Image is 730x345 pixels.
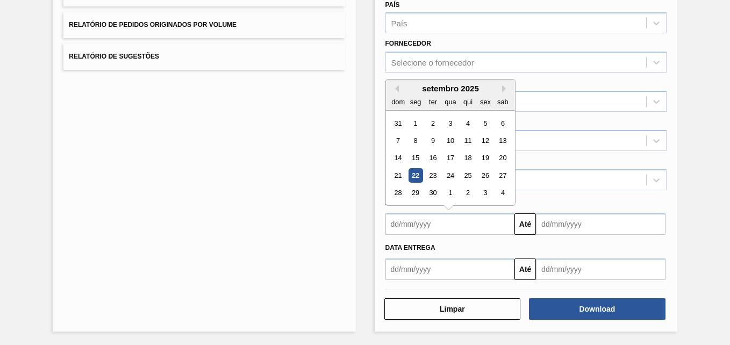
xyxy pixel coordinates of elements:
[443,186,457,200] div: Choose quarta-feira, 1 de outubro de 2025
[478,151,492,166] div: Choose sexta-feira, 19 de setembro de 2025
[391,19,407,28] div: País
[529,298,665,320] button: Download
[385,244,435,251] span: Data entrega
[460,168,475,183] div: Choose quinta-feira, 25 de setembro de 2025
[495,133,510,148] div: Choose sábado, 13 de setembro de 2025
[391,168,405,183] div: Choose domingo, 21 de setembro de 2025
[425,168,440,183] div: Choose terça-feira, 23 de setembro de 2025
[425,186,440,200] div: Choose terça-feira, 30 de setembro de 2025
[69,21,237,28] span: Relatório de Pedidos Originados por Volume
[391,58,474,67] div: Selecione o fornecedor
[391,133,405,148] div: Choose domingo, 7 de setembro de 2025
[443,133,457,148] div: Choose quarta-feira, 10 de setembro de 2025
[389,114,511,202] div: month 2025-09
[391,116,405,131] div: Choose domingo, 31 de agosto de 2025
[478,168,492,183] div: Choose sexta-feira, 26 de setembro de 2025
[391,186,405,200] div: Choose domingo, 28 de setembro de 2025
[385,40,431,47] label: Fornecedor
[536,258,665,280] input: dd/mm/yyyy
[385,258,515,280] input: dd/mm/yyyy
[385,1,400,9] label: País
[460,116,475,131] div: Choose quinta-feira, 4 de setembro de 2025
[502,85,510,92] button: Next Month
[478,186,492,200] div: Choose sexta-feira, 3 de outubro de 2025
[425,95,440,109] div: ter
[408,133,423,148] div: Choose segunda-feira, 8 de setembro de 2025
[460,133,475,148] div: Choose quinta-feira, 11 de setembro de 2025
[460,186,475,200] div: Choose quinta-feira, 2 de outubro de 2025
[408,95,423,109] div: seg
[443,95,457,109] div: qua
[495,116,510,131] div: Choose sábado, 6 de setembro de 2025
[385,213,515,235] input: dd/mm/yyyy
[495,168,510,183] div: Choose sábado, 27 de setembro de 2025
[443,116,457,131] div: Choose quarta-feira, 3 de setembro de 2025
[408,151,423,166] div: Choose segunda-feira, 15 de setembro de 2025
[514,213,536,235] button: Até
[408,116,423,131] div: Choose segunda-feira, 1 de setembro de 2025
[408,168,423,183] div: Choose segunda-feira, 22 de setembro de 2025
[536,213,665,235] input: dd/mm/yyyy
[391,85,399,92] button: Previous Month
[63,12,345,38] button: Relatório de Pedidos Originados por Volume
[495,95,510,109] div: sab
[478,133,492,148] div: Choose sexta-feira, 12 de setembro de 2025
[391,95,405,109] div: dom
[384,298,521,320] button: Limpar
[443,168,457,183] div: Choose quarta-feira, 24 de setembro de 2025
[69,53,159,60] span: Relatório de Sugestões
[443,151,457,166] div: Choose quarta-feira, 17 de setembro de 2025
[460,151,475,166] div: Choose quinta-feira, 18 de setembro de 2025
[460,95,475,109] div: qui
[495,151,510,166] div: Choose sábado, 20 de setembro de 2025
[408,186,423,200] div: Choose segunda-feira, 29 de setembro de 2025
[425,133,440,148] div: Choose terça-feira, 9 de setembro de 2025
[425,116,440,131] div: Choose terça-feira, 2 de setembro de 2025
[63,44,345,70] button: Relatório de Sugestões
[386,84,515,93] div: setembro 2025
[425,151,440,166] div: Choose terça-feira, 16 de setembro de 2025
[514,258,536,280] button: Até
[391,151,405,166] div: Choose domingo, 14 de setembro de 2025
[478,95,492,109] div: sex
[478,116,492,131] div: Choose sexta-feira, 5 de setembro de 2025
[495,186,510,200] div: Choose sábado, 4 de outubro de 2025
